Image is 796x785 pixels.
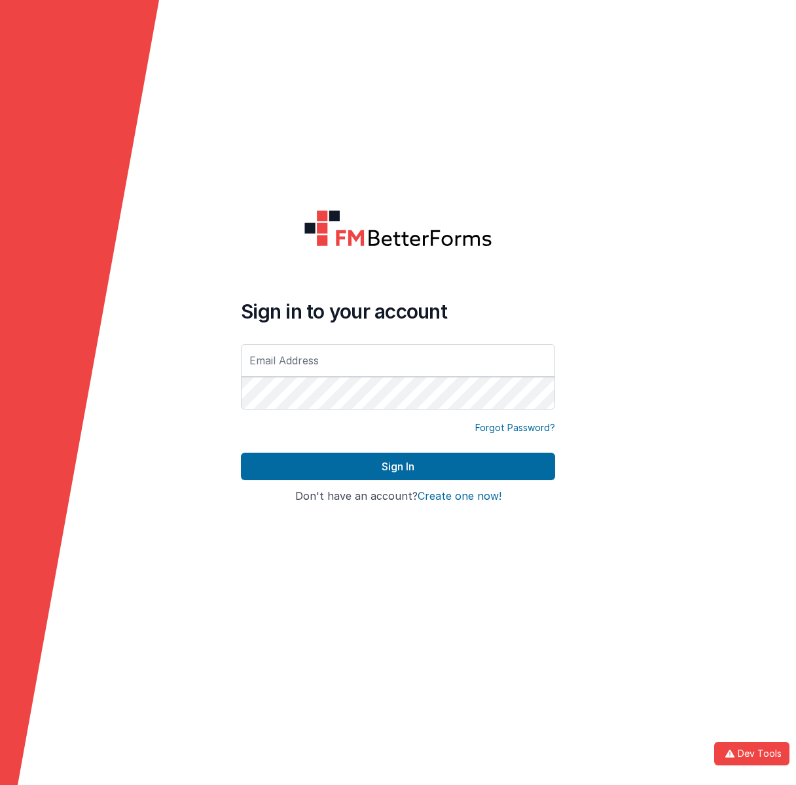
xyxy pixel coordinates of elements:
h4: Sign in to your account [241,300,555,323]
a: Forgot Password? [475,421,555,434]
button: Dev Tools [714,742,789,765]
button: Sign In [241,453,555,480]
button: Create one now! [418,491,501,502]
h4: Don't have an account? [241,491,555,502]
input: Email Address [241,344,555,377]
